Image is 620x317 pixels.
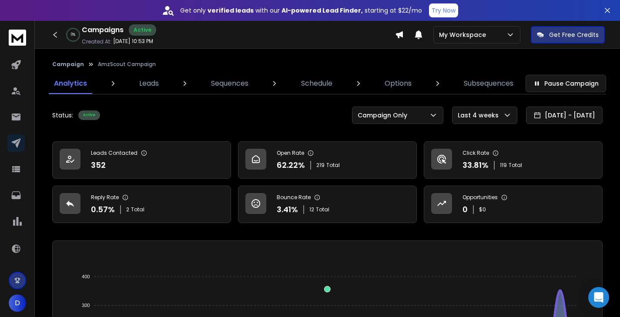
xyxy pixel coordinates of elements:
[9,30,26,46] img: logo
[462,194,498,201] p: Opportunities
[432,6,456,15] p: Try Now
[462,159,489,171] p: 33.81 %
[54,78,87,89] p: Analytics
[206,73,254,94] a: Sequences
[139,78,159,89] p: Leads
[458,111,502,120] p: Last 4 weeks
[91,204,115,216] p: 0.57 %
[52,111,73,120] p: Status:
[462,150,489,157] p: Click Rate
[91,194,119,201] p: Reply Rate
[9,294,26,312] button: D
[49,73,92,94] a: Analytics
[309,206,314,213] span: 12
[531,26,605,43] button: Get Free Credits
[379,73,417,94] a: Options
[52,141,231,179] a: Leads Contacted352
[385,78,412,89] p: Options
[131,206,144,213] span: Total
[52,61,84,68] button: Campaign
[462,204,468,216] p: 0
[464,78,513,89] p: Subsequences
[277,194,311,201] p: Bounce Rate
[180,6,422,15] p: Get only with our starting at $22/mo
[424,141,603,179] a: Click Rate33.81%119Total
[238,186,417,223] a: Bounce Rate3.41%12Total
[296,73,338,94] a: Schedule
[82,25,124,35] h1: Campaigns
[526,75,606,92] button: Pause Campaign
[277,159,305,171] p: 62.22 %
[238,141,417,179] a: Open Rate62.22%219Total
[282,6,363,15] strong: AI-powered Lead Finder,
[71,32,75,37] p: 0 %
[82,274,90,279] tspan: 400
[588,287,609,308] div: Open Intercom Messenger
[439,30,489,39] p: My Workspace
[134,73,164,94] a: Leads
[479,206,486,213] p: $ 0
[429,3,458,17] button: Try Now
[113,38,153,45] p: [DATE] 10:53 PM
[424,186,603,223] a: Opportunities0$0
[78,110,100,120] div: Active
[82,303,90,308] tspan: 300
[129,24,156,36] div: Active
[500,162,507,169] span: 119
[277,150,304,157] p: Open Rate
[316,206,329,213] span: Total
[82,38,111,45] p: Created At:
[208,6,254,15] strong: verified leads
[98,61,156,68] p: AmzScout Campaign
[326,162,340,169] span: Total
[52,186,231,223] a: Reply Rate0.57%2Total
[126,206,129,213] span: 2
[509,162,522,169] span: Total
[316,162,325,169] span: 219
[358,111,411,120] p: Campaign Only
[91,159,106,171] p: 352
[91,150,137,157] p: Leads Contacted
[211,78,248,89] p: Sequences
[301,78,332,89] p: Schedule
[459,73,519,94] a: Subsequences
[549,30,599,39] p: Get Free Credits
[277,204,298,216] p: 3.41 %
[526,107,603,124] button: [DATE] - [DATE]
